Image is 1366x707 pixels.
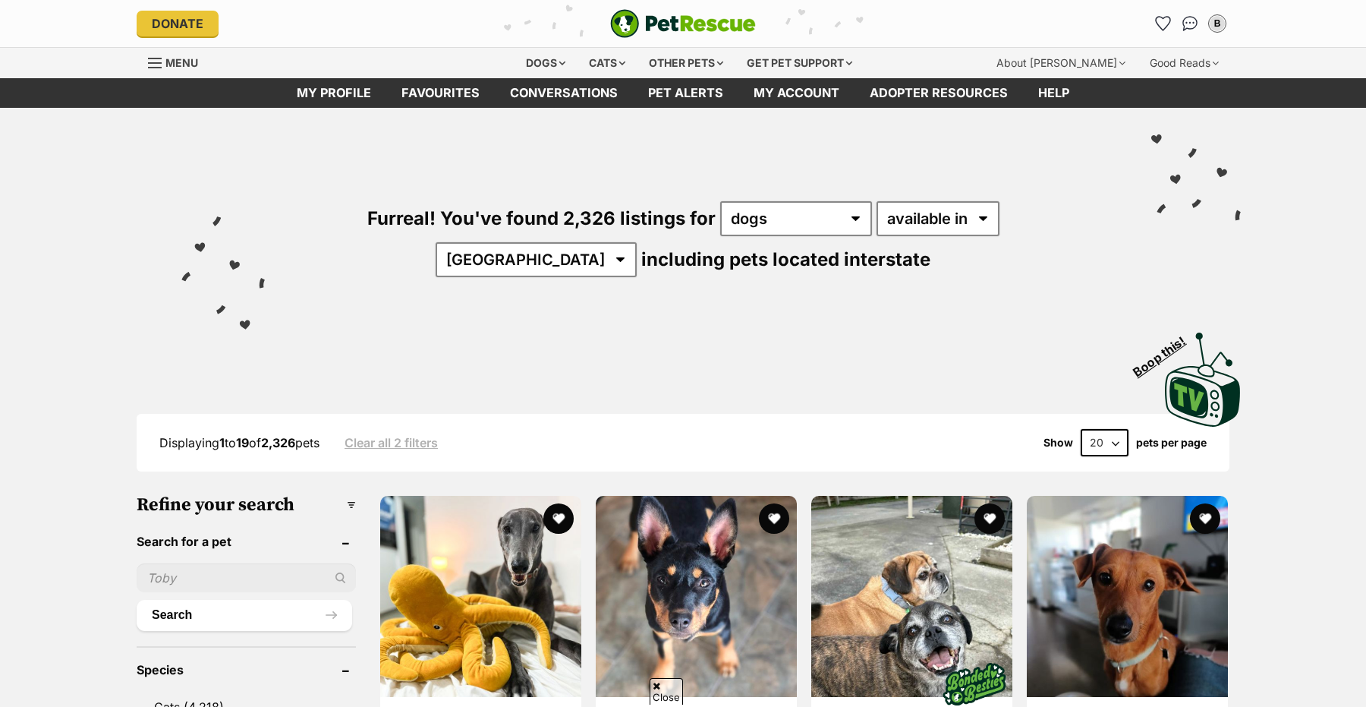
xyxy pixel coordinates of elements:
a: Clear all 2 filters [345,436,438,450]
strong: 19 [236,435,249,450]
div: Get pet support [736,48,863,78]
button: favourite [759,503,789,534]
button: My account [1205,11,1229,36]
span: Boop this! [1131,324,1201,379]
header: Species [137,663,356,677]
img: Marcus - Greyhound Dog [380,496,581,697]
label: pets per page [1136,437,1207,449]
a: My account [738,78,855,108]
input: Toby [137,563,356,592]
header: Search for a pet [137,535,356,548]
div: About [PERSON_NAME] [986,48,1136,78]
a: Boop this! [1165,319,1241,430]
img: Rumi - Australian Kelpie Dog [596,496,797,697]
a: Donate [137,11,219,36]
button: favourite [543,503,574,534]
strong: 1 [219,435,225,450]
a: Adopter resources [855,78,1023,108]
a: My profile [282,78,386,108]
span: Close [650,678,683,705]
div: Good Reads [1139,48,1229,78]
a: Conversations [1178,11,1202,36]
a: Pet alerts [633,78,738,108]
img: logo-e224e6f780fb5917bec1dbf3a21bbac754714ae5b6737aabdf751b685950b380.svg [610,9,756,38]
span: Menu [165,56,198,69]
button: Search [137,600,352,630]
button: favourite [974,503,1005,534]
span: Furreal! You've found 2,326 listings for [367,207,716,229]
a: Favourites [386,78,495,108]
img: Covah and Teddy - Pug Dog [811,496,1012,697]
img: PetRescue TV logo [1165,333,1241,427]
div: Dogs [515,48,576,78]
span: Displaying to of pets [159,435,319,450]
a: Menu [148,48,209,75]
div: Cats [578,48,636,78]
button: favourite [1190,503,1220,534]
strong: 2,326 [261,435,295,450]
a: conversations [495,78,633,108]
h3: Refine your search [137,494,356,516]
a: Help [1023,78,1084,108]
a: Favourites [1150,11,1175,36]
ul: Account quick links [1150,11,1229,36]
span: including pets located interstate [641,248,930,270]
img: chat-41dd97257d64d25036548639549fe6c8038ab92f7586957e7f3b1b290dea8141.svg [1182,16,1198,31]
span: Show [1043,437,1073,449]
div: Other pets [638,48,734,78]
img: Buster - Dachshund Dog [1027,496,1228,697]
a: PetRescue [610,9,756,38]
div: B [1210,16,1225,31]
